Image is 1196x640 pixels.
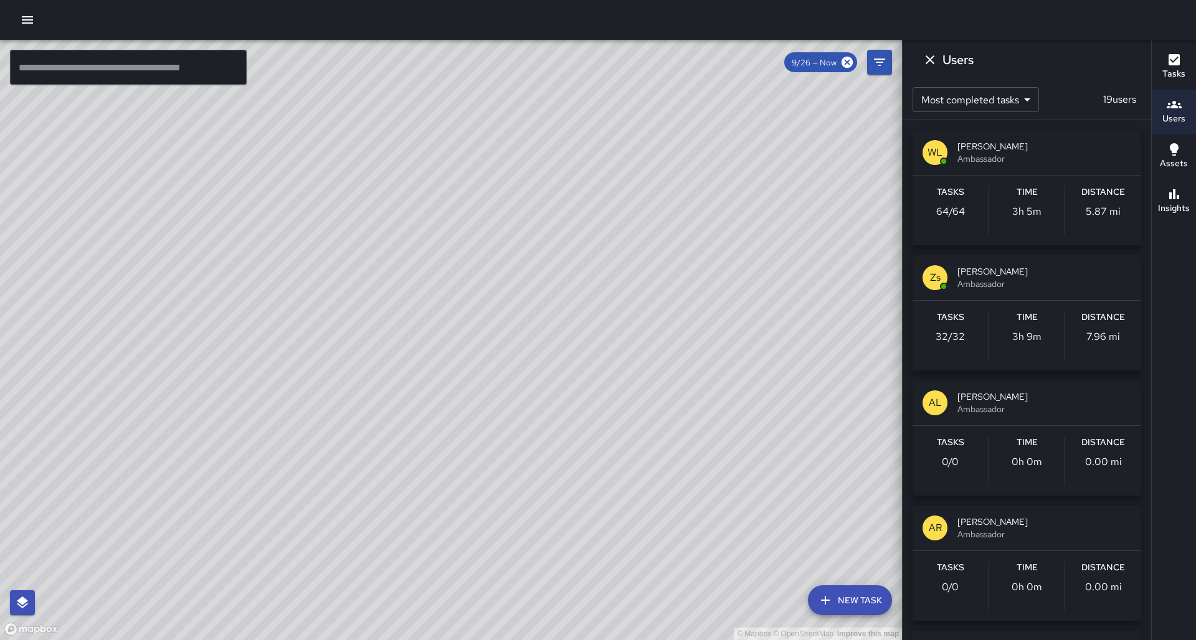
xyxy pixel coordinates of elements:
h6: Time [1017,311,1038,324]
button: Tasks [1152,45,1196,90]
span: Ambassador [957,278,1131,290]
span: [PERSON_NAME] [957,140,1131,153]
p: AL [929,395,942,410]
button: Insights [1152,179,1196,224]
span: 9/26 — Now [784,57,844,68]
p: 0.00 mi [1085,454,1122,469]
h6: Time [1017,561,1038,575]
button: Zs[PERSON_NAME]AmbassadorTasks32/32Time3h 9mDistance7.96 mi [913,255,1141,370]
span: Ambassador [957,403,1131,415]
h6: Distance [1081,186,1125,199]
h6: Tasks [937,436,964,449]
h6: Time [1017,436,1038,449]
h6: Tasks [937,186,964,199]
p: 0.00 mi [1085,580,1122,595]
p: 5.87 mi [1086,204,1121,219]
p: 0 / 0 [942,454,959,469]
p: 0h 0m [1012,580,1042,595]
button: AR[PERSON_NAME]AmbassadorTasks0/0Time0h 0mDistance0.00 mi [913,506,1141,621]
h6: Users [942,50,974,70]
button: New Task [808,585,892,615]
p: 19 users [1098,92,1141,107]
h6: Insights [1158,202,1190,215]
span: Ambassador [957,153,1131,165]
h6: Distance [1081,436,1125,449]
p: 0 / 0 [942,580,959,595]
h6: Tasks [1162,67,1185,81]
p: AR [929,520,942,535]
div: 9/26 — Now [784,52,857,72]
span: Ambassador [957,528,1131,540]
button: Assets [1152,134,1196,179]
p: 3h 9m [1012,329,1042,344]
p: 3h 5m [1012,204,1042,219]
p: 0h 0m [1012,454,1042,469]
p: 7.96 mi [1086,329,1120,344]
button: Users [1152,90,1196,134]
h6: Tasks [937,561,964,575]
h6: Users [1162,112,1185,126]
h6: Assets [1160,157,1188,171]
h6: Tasks [937,311,964,324]
button: Dismiss [918,47,942,72]
span: [PERSON_NAME] [957,515,1131,528]
div: Most completed tasks [913,87,1039,112]
p: Zs [930,270,941,285]
h6: Distance [1081,561,1125,575]
button: WL[PERSON_NAME]AmbassadorTasks64/64Time3h 5mDistance5.87 mi [913,130,1141,245]
span: [PERSON_NAME] [957,390,1131,403]
p: WL [928,145,942,160]
p: 64 / 64 [936,204,965,219]
span: [PERSON_NAME] [957,265,1131,278]
h6: Distance [1081,311,1125,324]
p: 32 / 32 [936,329,965,344]
button: AL[PERSON_NAME]AmbassadorTasks0/0Time0h 0mDistance0.00 mi [913,380,1141,496]
button: Filters [867,50,892,75]
h6: Time [1017,186,1038,199]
